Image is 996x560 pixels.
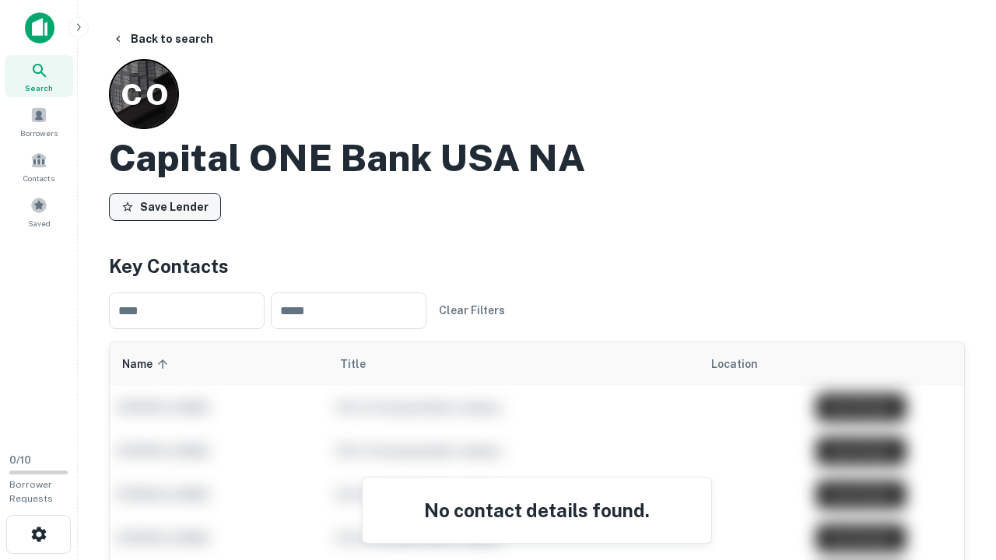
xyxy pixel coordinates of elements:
span: 0 / 10 [9,454,31,466]
button: Clear Filters [433,296,511,324]
iframe: Chat Widget [918,436,996,510]
h2: Capital ONE Bank USA NA [109,135,585,180]
p: C O [121,72,167,117]
span: Borrowers [20,127,58,139]
button: Save Lender [109,193,221,221]
a: Saved [5,191,73,233]
a: Borrowers [5,100,73,142]
a: Contacts [5,145,73,187]
span: Saved [28,217,51,229]
h4: Key Contacts [109,252,965,280]
span: Contacts [23,172,54,184]
button: Back to search [106,25,219,53]
span: Borrower Requests [9,479,53,504]
a: Search [5,55,73,97]
span: Search [25,82,53,94]
img: capitalize-icon.png [25,12,54,44]
h4: No contact details found. [381,496,693,524]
